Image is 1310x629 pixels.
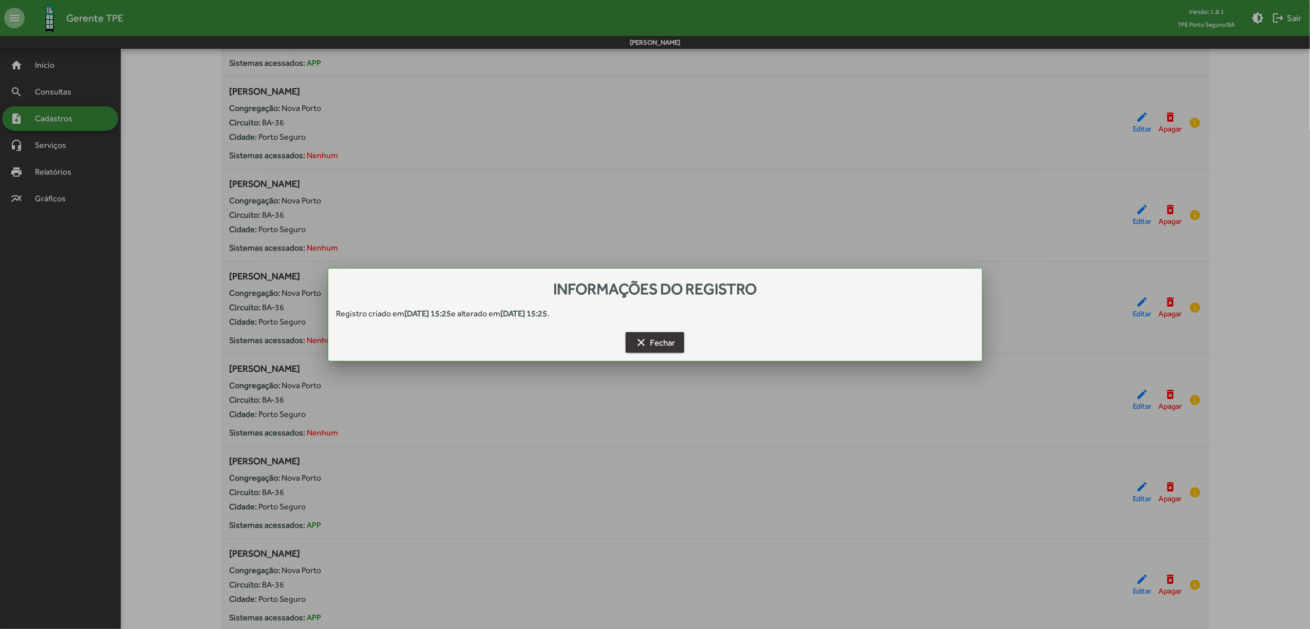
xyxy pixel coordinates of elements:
[635,333,675,352] span: Fechar
[553,280,757,298] span: Informações do registro
[501,309,548,318] strong: [DATE] 15:25
[405,309,452,318] strong: [DATE] 15:25
[626,332,684,353] button: Fechar
[635,336,647,349] mat-icon: clear
[328,308,982,320] div: Registro criado em e alterado em .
